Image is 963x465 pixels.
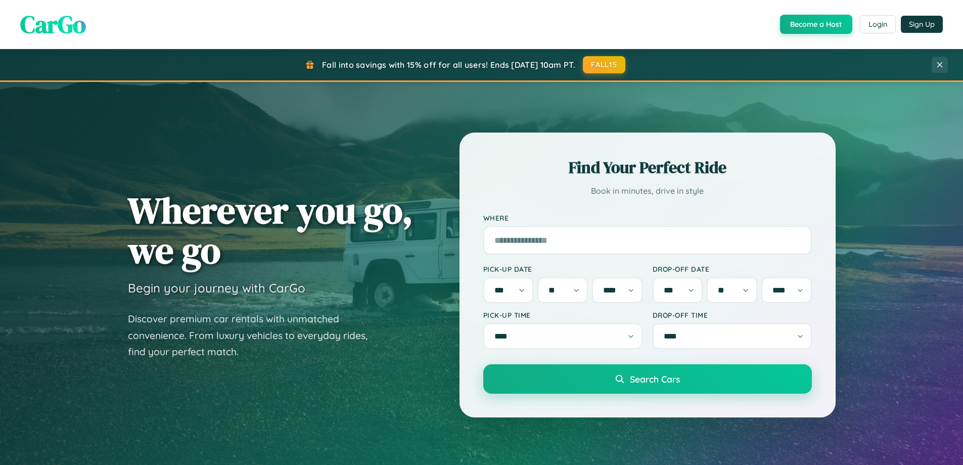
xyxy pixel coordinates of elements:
button: Search Cars [483,364,812,394]
h2: Find Your Perfect Ride [483,156,812,179]
button: FALL15 [583,56,625,73]
h1: Wherever you go, we go [128,190,413,270]
button: Login [860,15,896,33]
span: Fall into savings with 15% off for all users! Ends [DATE] 10am PT. [322,60,575,70]
label: Pick-up Time [483,311,643,319]
label: Drop-off Date [653,265,812,273]
label: Pick-up Date [483,265,643,273]
label: Where [483,214,812,222]
button: Sign Up [901,16,943,33]
button: Become a Host [780,15,852,34]
h3: Begin your journey with CarGo [128,280,305,295]
p: Discover premium car rentals with unmatched convenience. From luxury vehicles to everyday rides, ... [128,311,381,360]
span: CarGo [20,8,86,41]
span: Search Cars [630,373,680,385]
label: Drop-off Time [653,311,812,319]
p: Book in minutes, drive in style [483,184,812,198]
